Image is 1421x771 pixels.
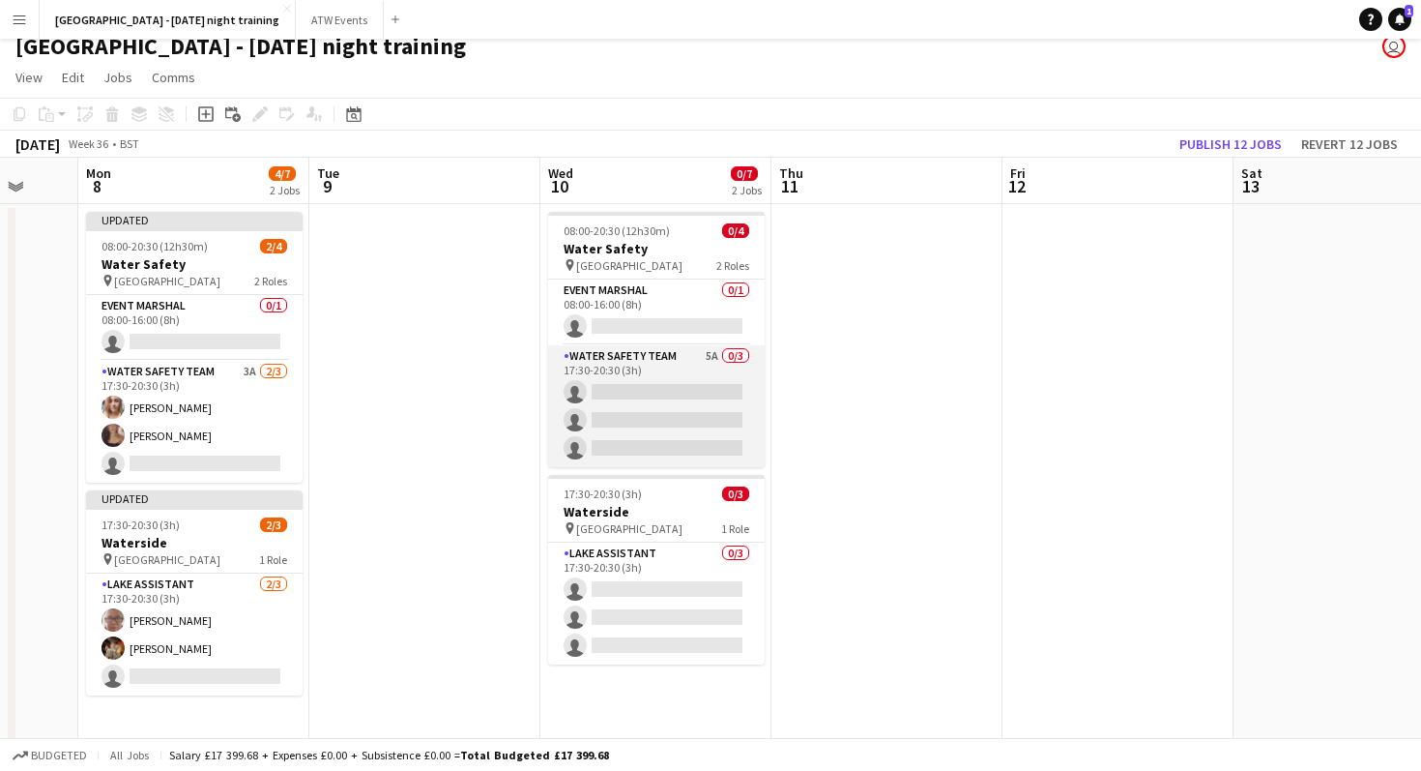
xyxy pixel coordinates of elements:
app-user-avatar: Lake Manager [1382,35,1406,58]
span: Mon [86,164,111,182]
span: 1 [1405,5,1413,17]
span: 8 [83,175,111,197]
span: 9 [314,175,339,197]
button: ATW Events [296,1,384,39]
a: View [8,65,50,90]
span: 2 Roles [716,258,749,273]
span: Tue [317,164,339,182]
a: 1 [1388,8,1411,31]
span: 2 Roles [254,274,287,288]
app-card-role: Event Marshal0/108:00-16:00 (8h) [548,280,765,345]
a: Jobs [96,65,140,90]
app-card-role: Water Safety Team3A2/317:30-20:30 (3h)[PERSON_NAME][PERSON_NAME] [86,361,303,483]
span: 11 [776,175,803,197]
span: Budgeted [31,749,87,762]
span: Fri [1010,164,1026,182]
div: 2 Jobs [732,183,762,197]
button: Budgeted [10,745,90,766]
span: 2/3 [260,518,287,532]
span: [GEOGRAPHIC_DATA] [114,552,220,567]
app-card-role: Event Marshal0/108:00-16:00 (8h) [86,295,303,361]
app-card-role: Water Safety Team5A0/317:30-20:30 (3h) [548,345,765,467]
span: 08:00-20:30 (12h30m) [101,239,208,253]
span: [GEOGRAPHIC_DATA] [114,274,220,288]
app-job-card: 08:00-20:30 (12h30m)0/4Water Safety [GEOGRAPHIC_DATA]2 RolesEvent Marshal0/108:00-16:00 (8h) Wate... [548,212,765,467]
span: Thu [779,164,803,182]
span: 10 [545,175,573,197]
h3: Waterside [548,503,765,520]
span: View [15,69,43,86]
span: 17:30-20:30 (3h) [564,487,642,501]
app-job-card: 17:30-20:30 (3h)0/3Waterside [GEOGRAPHIC_DATA]1 RoleLake Assistant0/317:30-20:30 (3h) [548,475,765,665]
a: Comms [144,65,203,90]
span: [GEOGRAPHIC_DATA] [576,521,682,536]
button: Publish 12 jobs [1172,132,1290,157]
div: Updated [86,212,303,227]
span: 13 [1238,175,1262,197]
span: Total Budgeted £17 399.68 [460,748,609,762]
h3: Water Safety [86,255,303,273]
div: Updated [86,490,303,506]
span: 08:00-20:30 (12h30m) [564,223,670,238]
div: [DATE] [15,134,60,154]
h1: [GEOGRAPHIC_DATA] - [DATE] night training [15,32,466,61]
span: 1 Role [259,552,287,567]
span: 1 Role [721,521,749,536]
span: Jobs [103,69,132,86]
button: Revert 12 jobs [1293,132,1406,157]
span: Wed [548,164,573,182]
app-card-role: Lake Assistant0/317:30-20:30 (3h) [548,543,765,665]
span: Comms [152,69,195,86]
span: Edit [62,69,84,86]
div: Salary £17 399.68 + Expenses £0.00 + Subsistence £0.00 = [169,748,609,762]
span: Week 36 [64,136,112,151]
span: [GEOGRAPHIC_DATA] [576,258,682,273]
span: 17:30-20:30 (3h) [101,518,180,532]
span: 0/3 [722,487,749,501]
h3: Waterside [86,534,303,551]
span: 4/7 [269,166,296,181]
h3: Water Safety [548,240,765,257]
span: 0/7 [731,166,758,181]
button: [GEOGRAPHIC_DATA] - [DATE] night training [40,1,296,39]
span: 2/4 [260,239,287,253]
div: 2 Jobs [270,183,300,197]
app-card-role: Lake Assistant2/317:30-20:30 (3h)[PERSON_NAME][PERSON_NAME] [86,574,303,696]
app-job-card: Updated17:30-20:30 (3h)2/3Waterside [GEOGRAPHIC_DATA]1 RoleLake Assistant2/317:30-20:30 (3h)[PERS... [86,490,303,696]
span: All jobs [106,748,153,762]
span: Sat [1241,164,1262,182]
a: Edit [54,65,92,90]
app-job-card: Updated08:00-20:30 (12h30m)2/4Water Safety [GEOGRAPHIC_DATA]2 RolesEvent Marshal0/108:00-16:00 (8... [86,212,303,483]
span: 0/4 [722,223,749,238]
span: 12 [1007,175,1026,197]
div: BST [120,136,139,151]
